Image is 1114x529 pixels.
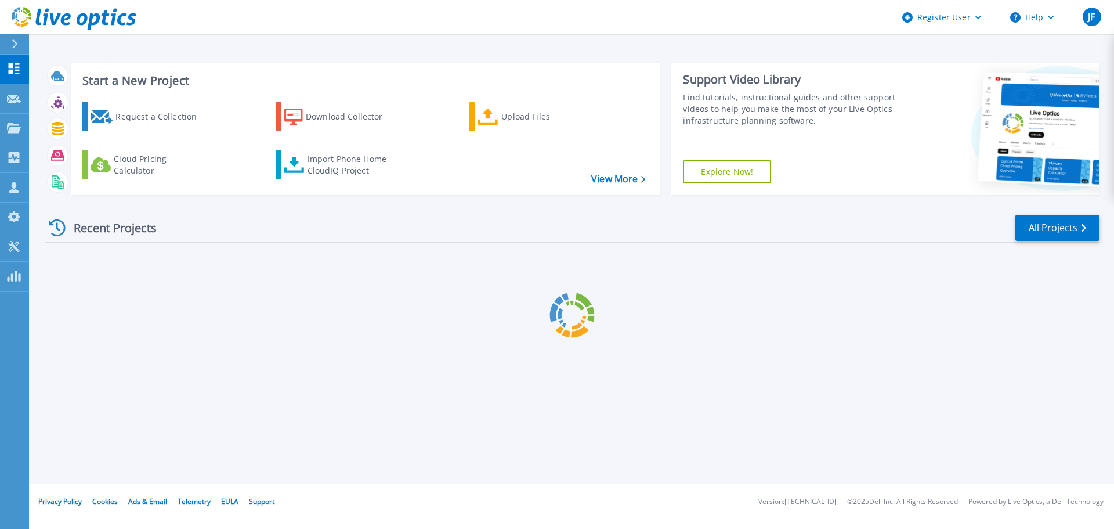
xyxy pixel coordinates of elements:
div: Download Collector [306,105,399,128]
a: All Projects [1015,215,1099,241]
div: Support Video Library [683,72,901,87]
a: Cookies [92,496,118,506]
li: Powered by Live Optics, a Dell Technology [968,498,1104,506]
a: Ads & Email [128,496,167,506]
div: Request a Collection [115,105,208,128]
a: Privacy Policy [38,496,82,506]
a: View More [591,174,645,185]
a: Download Collector [276,102,406,131]
div: Find tutorials, instructional guides and other support videos to help you make the most of your L... [683,92,901,127]
li: © 2025 Dell Inc. All Rights Reserved [847,498,958,506]
a: Request a Collection [82,102,212,131]
div: Upload Files [501,105,594,128]
h3: Start a New Project [82,74,645,87]
div: Recent Projects [45,214,172,242]
a: Telemetry [178,496,211,506]
a: Cloud Pricing Calculator [82,150,212,179]
a: EULA [221,496,238,506]
div: Import Phone Home CloudIQ Project [308,153,398,177]
a: Support [249,496,274,506]
a: Explore Now! [683,160,771,183]
span: JF [1088,12,1095,21]
li: Version: [TECHNICAL_ID] [758,498,837,506]
div: Cloud Pricing Calculator [114,153,207,177]
a: Upload Files [469,102,599,131]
